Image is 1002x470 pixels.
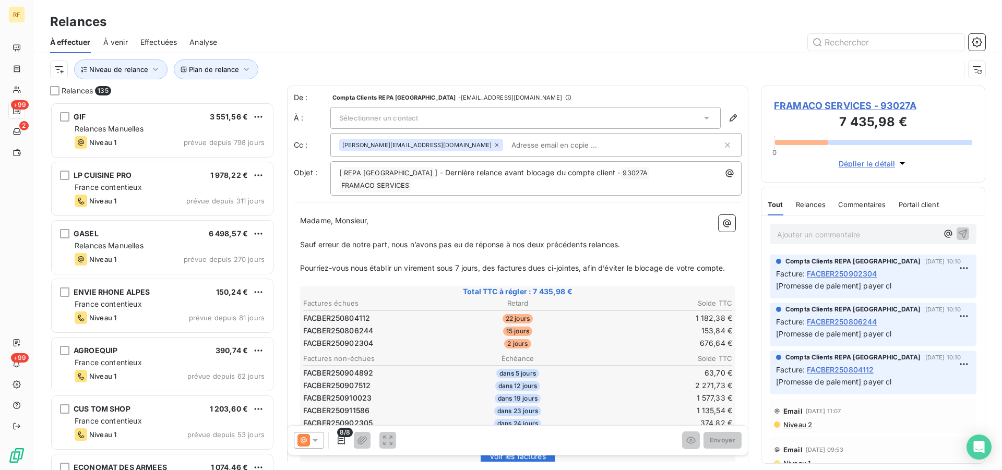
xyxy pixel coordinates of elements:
span: Sélectionner un contact [339,114,418,122]
span: FRAMACO SERVICES - 93027A [774,99,972,113]
span: [DATE] 10:10 [925,354,961,360]
span: De : [294,92,330,103]
span: GIF [74,112,86,121]
span: Niveau 1 [89,430,116,439]
span: Portail client [899,200,939,209]
span: France contentieux [75,416,142,425]
td: FACBER250910023 [303,392,445,404]
td: 1 135,54 € [590,405,733,416]
span: [ [339,168,342,177]
span: 22 jours [503,314,533,323]
span: prévue depuis 81 jours [189,314,265,322]
span: Analyse [189,37,217,47]
button: Envoyer [703,432,742,449]
span: Niveau 1 [89,197,116,205]
span: 150,24 € [216,287,248,296]
span: Pourriez-vous nous établir un virement sous 7 jours, des factures dues ci-jointes, afin d’éviter ... [300,263,725,272]
span: 3 551,56 € [210,112,248,121]
span: [Promesse de paiement] payer cl [776,281,892,290]
span: [DATE] 10:10 [925,306,961,312]
td: FACBER250902305 [303,417,445,429]
span: Niveau 1 [782,459,810,467]
th: Échéance [446,353,589,364]
span: 2 jours [504,339,531,348]
span: Facture : [776,364,805,375]
span: Niveau 1 [89,138,116,147]
span: Niveau 1 [89,372,116,380]
span: 8/8 [337,428,353,437]
td: 1 182,38 € [590,312,733,324]
button: Niveau de relance [74,59,168,79]
span: FACBER250806244 [807,316,877,327]
span: À effectuer [50,37,91,47]
span: Compta Clients REPA [GEOGRAPHIC_DATA] [785,353,921,362]
span: prévue depuis 270 jours [184,255,265,263]
label: Cc : [294,140,330,150]
img: Logo LeanPay [8,447,25,464]
span: FACBER250902304 [303,338,373,348]
span: France contentieux [75,358,142,367]
span: Relances Manuelles [75,241,144,250]
div: Open Intercom Messenger [967,435,992,460]
span: FACBER250804112 [303,313,370,323]
span: REPA [GEOGRAPHIC_DATA] [342,167,434,179]
span: 390,74 € [216,346,248,355]
span: Email [783,445,803,454]
span: dans 19 jours [495,394,541,403]
td: FACBER250907512 [303,380,445,391]
td: FACBER250911586 [303,405,445,416]
span: ] - Dernière relance avant blocage du compte client - [435,168,621,177]
input: Rechercher [808,34,964,51]
span: Total TTC à régler : 7 435,98 € [302,286,734,297]
span: FACBER250902304 [807,268,877,279]
td: 676,64 € [590,338,733,349]
input: Adresse email en copie ... [507,137,628,153]
span: FACBER250804112 [807,364,874,375]
span: 6 498,57 € [209,229,248,238]
span: 1 978,22 € [210,171,248,179]
span: prévue depuis 311 jours [186,197,265,205]
span: Objet : [294,168,317,177]
span: Voir les factures [490,452,546,461]
span: FACBER250806244 [303,326,373,336]
th: Solde TTC [590,298,733,309]
span: LP CUISINE PRO [74,171,132,179]
span: [DATE] 10:10 [925,258,961,264]
span: 1 203,60 € [210,404,248,413]
span: 2 [19,121,29,130]
span: dans 24 jours [494,419,541,428]
span: GASEL [74,229,99,238]
span: [DATE] 11:07 [806,408,841,414]
th: Factures non-échues [303,353,445,364]
div: grid [50,102,275,470]
span: +99 [11,100,29,110]
td: 1 577,33 € [590,392,733,404]
span: France contentieux [75,183,142,191]
button: Plan de relance [174,59,258,79]
span: Compta Clients REPA [GEOGRAPHIC_DATA] [332,94,456,101]
td: 2 271,73 € [590,380,733,391]
span: Facture : [776,316,805,327]
span: Niveau de relance [89,65,148,74]
span: ENVIE RHONE ALPES [74,287,150,296]
span: [PERSON_NAME][EMAIL_ADDRESS][DOMAIN_NAME] [342,142,492,148]
span: Facture : [776,268,805,279]
td: FACBER250904892 [303,367,445,379]
span: France contentieux [75,299,142,308]
span: Niveau 1 [89,314,116,322]
span: [DATE] 09:53 [806,447,844,453]
th: Solde TTC [590,353,733,364]
span: dans 12 jours [495,381,541,391]
span: [Promesse de paiement] payer cl [776,377,892,386]
span: Compta Clients REPA [GEOGRAPHIC_DATA] [785,305,921,314]
span: 15 jours [503,327,532,336]
span: Commentaires [838,200,886,209]
span: Tout [768,200,783,209]
span: Madame, Monsieur, [300,216,369,225]
span: Compta Clients REPA [GEOGRAPHIC_DATA] [785,257,921,266]
span: À venir [103,37,128,47]
span: Relances [796,200,826,209]
span: +99 [11,353,29,363]
span: FRAMACO SERVICES [340,180,411,192]
td: 374,82 € [590,417,733,429]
